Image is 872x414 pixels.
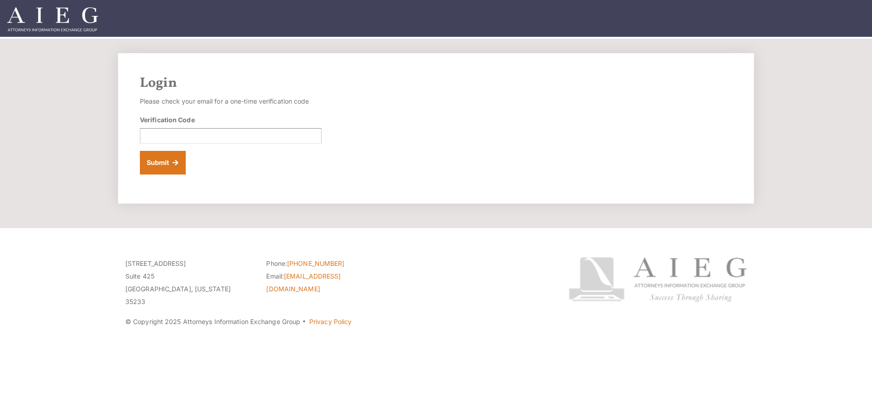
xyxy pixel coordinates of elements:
a: Privacy Policy [309,318,352,325]
label: Verification Code [140,115,195,125]
img: Attorneys Information Exchange Group [7,7,98,31]
a: [EMAIL_ADDRESS][DOMAIN_NAME] [266,272,341,293]
h2: Login [140,75,732,91]
p: © Copyright 2025 Attorneys Information Exchange Group [125,315,535,328]
span: · [302,321,306,326]
img: Attorneys Information Exchange Group logo [569,257,747,302]
button: Submit [140,151,186,175]
p: [STREET_ADDRESS] Suite 425 [GEOGRAPHIC_DATA], [US_STATE] 35233 [125,257,253,308]
li: Email: [266,270,393,295]
p: Please check your email for a one-time verification code [140,95,322,108]
li: Phone: [266,257,393,270]
a: [PHONE_NUMBER] [287,259,344,267]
